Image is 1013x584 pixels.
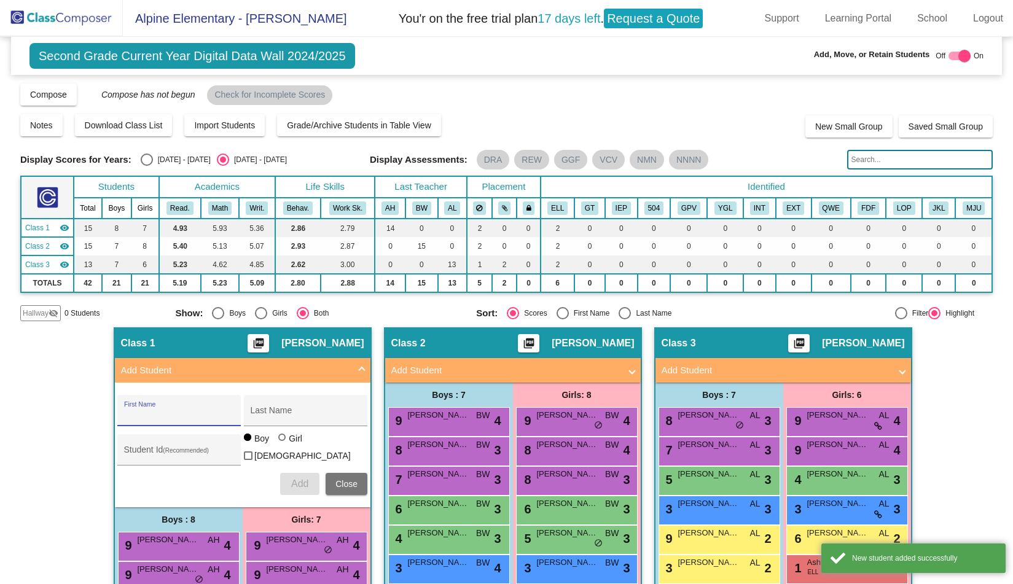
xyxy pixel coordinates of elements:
[65,308,100,319] span: 0 Students
[375,219,405,237] td: 14
[776,255,812,274] td: 0
[275,237,321,255] td: 2.93
[858,201,879,215] button: FDF
[638,219,671,237] td: 0
[812,237,851,255] td: 0
[513,383,641,407] div: Girls: 8
[670,255,707,274] td: 0
[467,237,492,255] td: 2
[102,198,131,219] th: Boys
[239,255,275,274] td: 4.85
[141,154,287,166] mat-radio-group: Select an option
[492,198,517,219] th: Keep with students
[822,337,904,349] span: [PERSON_NAME]
[638,237,671,255] td: 0
[275,176,375,198] th: Life Skills
[537,468,598,480] span: [PERSON_NAME]
[239,274,275,292] td: 5.09
[819,201,843,215] button: QWE
[541,255,574,274] td: 2
[405,255,438,274] td: 0
[955,219,992,237] td: 0
[159,237,201,255] td: 5.40
[605,409,619,422] span: BW
[494,470,501,489] span: 3
[662,364,890,378] mat-panel-title: Add Student
[537,409,598,421] span: [PERSON_NAME]
[605,438,619,451] span: BW
[899,115,993,138] button: Saved Small Group
[812,219,851,237] td: 0
[662,337,696,349] span: Class 3
[131,274,159,292] td: 21
[246,201,268,215] button: Writ.
[74,176,159,198] th: Students
[444,201,460,215] button: AL
[321,237,375,255] td: 2.87
[321,255,375,274] td: 3.00
[224,308,246,319] div: Boys
[750,201,769,215] button: INT
[381,201,399,215] button: AH
[605,198,638,219] th: Individualized Education Plan
[25,222,50,233] span: Class 1
[522,443,531,457] span: 8
[115,383,370,507] div: Add Student
[909,122,983,131] span: Saved Small Group
[492,237,517,255] td: 0
[121,337,155,349] span: Class 1
[20,154,131,165] span: Display Scores for Years:
[438,255,467,274] td: 13
[670,274,707,292] td: 0
[792,337,807,354] mat-icon: picture_as_pdf
[807,409,869,421] span: [PERSON_NAME]
[476,468,490,481] span: BW
[74,219,102,237] td: 15
[275,274,321,292] td: 2.80
[467,176,541,198] th: Placement
[886,255,922,274] td: 0
[922,237,955,255] td: 0
[776,237,812,255] td: 0
[166,201,194,215] button: Read.
[743,219,776,237] td: 0
[517,255,541,274] td: 0
[326,473,367,495] button: Close
[749,409,760,422] span: AL
[663,443,673,457] span: 7
[574,255,605,274] td: 0
[248,334,269,352] button: Print Students Details
[21,274,74,292] td: TOTALS
[655,358,911,383] mat-expansion-panel-header: Add Student
[886,219,922,237] td: 0
[159,255,201,274] td: 5.23
[131,255,159,274] td: 6
[370,154,467,165] span: Display Assessments:
[764,441,771,459] span: 3
[251,337,266,354] mat-icon: picture_as_pdf
[476,409,490,422] span: BW
[375,255,405,274] td: 0
[287,120,431,130] span: Grade/Archive Students in Table View
[552,337,634,349] span: [PERSON_NAME]
[605,237,638,255] td: 0
[393,6,710,31] span: You'r on the free trial plan .
[159,219,201,237] td: 4.93
[251,410,361,420] input: Last Name
[159,274,201,292] td: 5.19
[814,49,930,61] span: Add, Move, or Retain Students
[743,198,776,219] th: Introvert
[74,255,102,274] td: 13
[492,255,517,274] td: 2
[783,201,804,215] button: EXT
[743,255,776,274] td: 0
[743,237,776,255] td: 0
[131,198,159,219] th: Girls
[175,308,203,319] span: Show:
[438,198,467,219] th: Amy Lopez
[201,237,239,255] td: 5.13
[886,274,922,292] td: 0
[663,414,673,427] span: 8
[878,409,889,422] span: AL
[25,241,50,252] span: Class 2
